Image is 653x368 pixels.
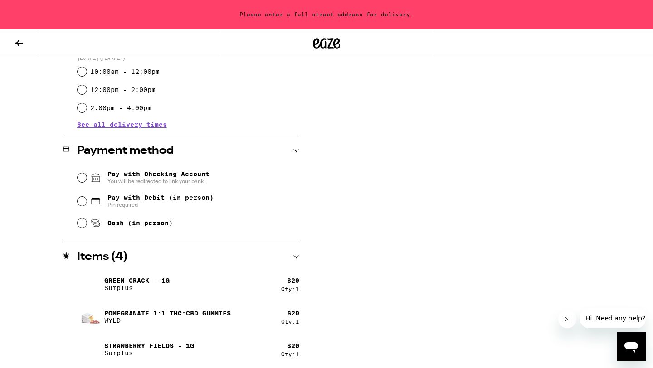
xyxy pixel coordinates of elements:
span: Pay with Debit (in person) [107,194,214,201]
h2: Payment method [77,145,174,156]
p: Surplus [104,284,170,291]
img: Green Crack - 1g [77,271,102,297]
span: Pay with Checking Account [107,170,210,185]
div: $ 20 [287,310,299,317]
div: Qty: 1 [281,319,299,324]
p: Surplus [104,349,194,357]
iframe: Close message [558,310,576,328]
img: Strawberry Fields - 1g [77,337,102,362]
iframe: Button to launch messaging window [617,332,646,361]
p: Strawberry Fields - 1g [104,342,194,349]
img: Pomegranate 1:1 THC:CBD Gummies [77,304,102,329]
label: 12:00pm - 2:00pm [90,86,156,93]
p: [DATE] ([DATE]) [78,54,299,63]
h2: Items ( 4 ) [77,252,128,262]
span: Pin required [107,201,214,208]
p: WYLD [104,317,231,324]
label: 10:00am - 12:00pm [90,68,160,75]
div: $ 20 [287,342,299,349]
iframe: Message from company [580,308,646,328]
div: Qty: 1 [281,351,299,357]
span: Cash (in person) [107,219,173,227]
span: You will be redirected to link your bank [107,178,210,185]
div: $ 20 [287,277,299,284]
p: Green Crack - 1g [104,277,170,284]
p: Pomegranate 1:1 THC:CBD Gummies [104,310,231,317]
button: See all delivery times [77,121,167,128]
label: 2:00pm - 4:00pm [90,104,151,111]
div: Qty: 1 [281,286,299,292]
